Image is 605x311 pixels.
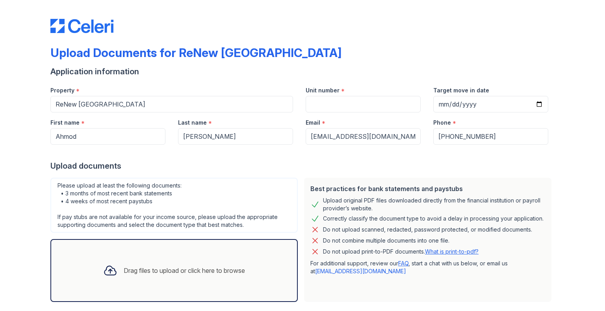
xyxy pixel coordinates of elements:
p: For additional support, review our , start a chat with us below, or email us at [310,259,545,275]
a: What is print-to-pdf? [425,248,479,255]
div: Correctly classify the document type to avoid a delay in processing your application. [323,214,544,223]
div: Upload Documents for ReNew [GEOGRAPHIC_DATA] [50,46,341,60]
div: Upload documents [50,160,555,171]
div: Application information [50,66,555,77]
a: [EMAIL_ADDRESS][DOMAIN_NAME] [315,268,406,274]
div: Please upload at least the following documents: • 3 months of most recent bank statements • 4 wee... [50,178,298,233]
label: Email [306,119,320,127]
label: Target move in date [433,86,489,94]
label: Unit number [306,86,340,94]
p: Do not upload print-to-PDF documents. [323,248,479,256]
label: First name [50,119,80,127]
div: Drag files to upload or click here to browse [124,266,245,275]
img: CE_Logo_Blue-a8612792a0a2168367f1c8372b55b34899dd931a85d93a1a3d3e32e68fde9ad4.png [50,19,113,33]
label: Last name [178,119,207,127]
a: FAQ [398,260,408,267]
div: Do not upload scanned, redacted, password protected, or modified documents. [323,225,532,234]
div: Upload original PDF files downloaded directly from the financial institution or payroll provider’... [323,197,545,212]
label: Phone [433,119,451,127]
label: Property [50,86,74,94]
div: Do not combine multiple documents into one file. [323,236,449,245]
div: Best practices for bank statements and paystubs [310,184,545,193]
